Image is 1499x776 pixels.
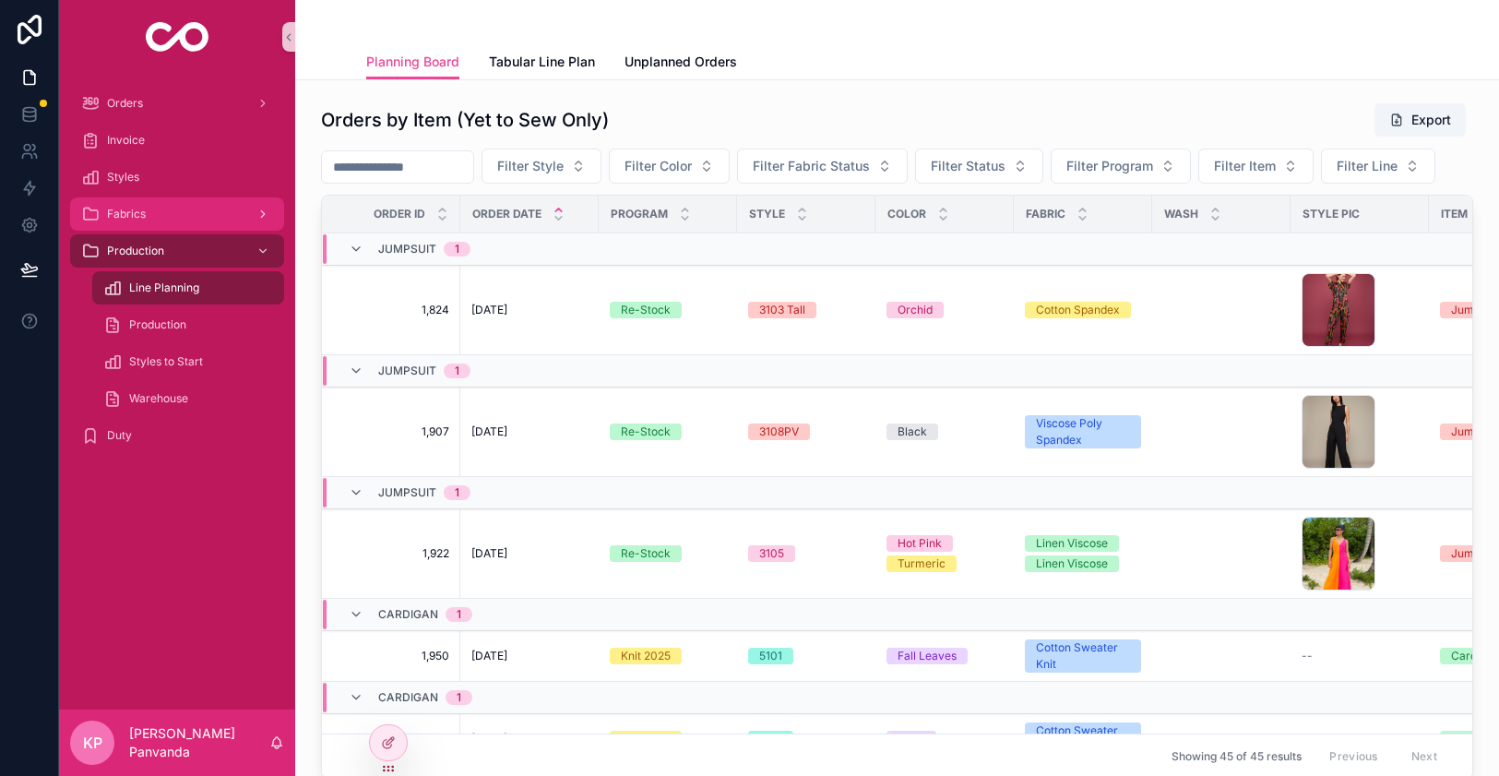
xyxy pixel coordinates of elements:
[621,424,671,440] div: Re-Stock
[898,555,946,572] div: Turmeric
[1172,748,1302,763] span: Showing 45 of 45 results
[378,485,436,500] span: Jumpsuit
[129,317,186,332] span: Production
[92,345,284,378] a: Styles to Start
[1451,302,1499,318] div: Jumpsuit
[489,45,595,82] a: Tabular Line Plan
[1374,103,1466,137] button: Export
[1451,545,1499,562] div: Jumpsuit
[610,731,726,747] a: Knit 2025
[129,281,199,295] span: Line Planning
[1302,732,1418,746] a: --
[70,234,284,268] a: Production
[1066,157,1153,175] span: Filter Program
[1025,302,1141,318] a: Cotton Spandex
[625,53,737,71] span: Unplanned Orders
[621,302,671,318] div: Re-Stock
[92,271,284,304] a: Line Planning
[129,354,203,369] span: Styles to Start
[611,207,668,221] span: Program
[1036,302,1120,318] div: Cotton Spandex
[374,207,425,221] span: Order ID
[886,731,1003,747] a: Tiger
[471,732,588,746] a: [DATE]
[1451,731,1499,747] div: Cardigan
[1441,207,1468,221] span: Item
[107,428,132,443] span: Duty
[70,87,284,120] a: Orders
[898,302,933,318] div: Orchid
[759,731,782,747] div: 5101
[378,242,436,257] span: Jumpsuit
[886,648,1003,664] a: Fall Leaves
[621,545,671,562] div: Re-Stock
[610,648,726,664] a: Knit 2025
[107,133,145,148] span: Invoice
[1164,207,1198,221] span: Wash
[489,53,595,71] span: Tabular Line Plan
[344,303,449,317] a: 1,824
[83,732,102,754] span: KP
[759,302,805,318] div: 3103 Tall
[457,607,461,622] div: 1
[621,731,671,747] div: Knit 2025
[321,107,609,133] h1: Orders by Item (Yet to Sew Only)
[915,149,1043,184] button: Select Button
[748,302,864,318] a: 3103 Tall
[1302,649,1313,663] span: --
[610,302,726,318] a: Re-Stock
[886,535,1003,572] a: Hot PinkTurmeric
[92,308,284,341] a: Production
[107,96,143,111] span: Orders
[471,303,588,317] a: [DATE]
[886,302,1003,318] a: Orchid
[344,649,449,663] a: 1,950
[1036,722,1130,756] div: Cotton Sweater Knit
[1451,424,1499,440] div: Jumpsuit
[737,149,908,184] button: Select Button
[753,157,870,175] span: Filter Fabric Status
[886,424,1003,440] a: Black
[366,53,459,71] span: Planning Board
[898,648,957,664] div: Fall Leaves
[1214,157,1276,175] span: Filter Item
[1321,149,1435,184] button: Select Button
[749,207,785,221] span: Style
[497,157,564,175] span: Filter Style
[471,424,507,439] span: [DATE]
[748,424,864,440] a: 3108PV
[107,170,139,185] span: Styles
[1026,207,1065,221] span: Fabric
[621,648,671,664] div: Knit 2025
[1302,732,1313,746] span: --
[70,124,284,157] a: Invoice
[344,732,449,746] a: 1,951
[1025,639,1141,673] a: Cotton Sweater Knit
[1036,555,1108,572] div: Linen Viscose
[748,731,864,747] a: 5101
[107,244,164,258] span: Production
[1025,535,1141,572] a: Linen ViscoseLinen Viscose
[1025,722,1141,756] a: Cotton Sweater Knit
[625,45,737,82] a: Unplanned Orders
[455,364,459,378] div: 1
[610,545,726,562] a: Re-Stock
[1036,535,1108,552] div: Linen Viscose
[92,382,284,415] a: Warehouse
[471,732,507,746] span: [DATE]
[471,546,507,561] span: [DATE]
[1036,639,1130,673] div: Cotton Sweater Knit
[70,197,284,231] a: Fabrics
[472,207,541,221] span: Order Date
[457,690,461,705] div: 1
[471,649,507,663] span: [DATE]
[610,424,726,440] a: Re-Stock
[759,648,782,664] div: 5101
[898,424,927,440] div: Black
[344,546,449,561] a: 1,922
[759,424,799,440] div: 3108PV
[748,648,864,664] a: 5101
[482,149,601,184] button: Select Button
